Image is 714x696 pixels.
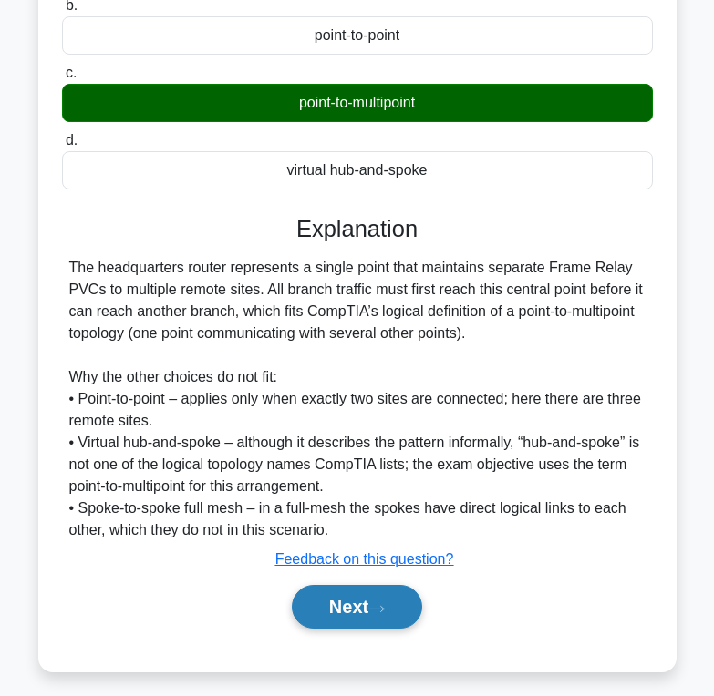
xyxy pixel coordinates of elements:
[62,84,653,122] div: point-to-multipoint
[69,257,646,541] div: The headquarters router represents a single point that maintains separate Frame Relay PVCs to mul...
[292,585,422,629] button: Next
[275,551,454,567] a: Feedback on this question?
[66,132,78,148] span: d.
[62,151,653,189] div: virtual hub-and-spoke
[73,215,642,243] h3: Explanation
[66,65,77,80] span: c.
[62,16,653,55] div: point-to-point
